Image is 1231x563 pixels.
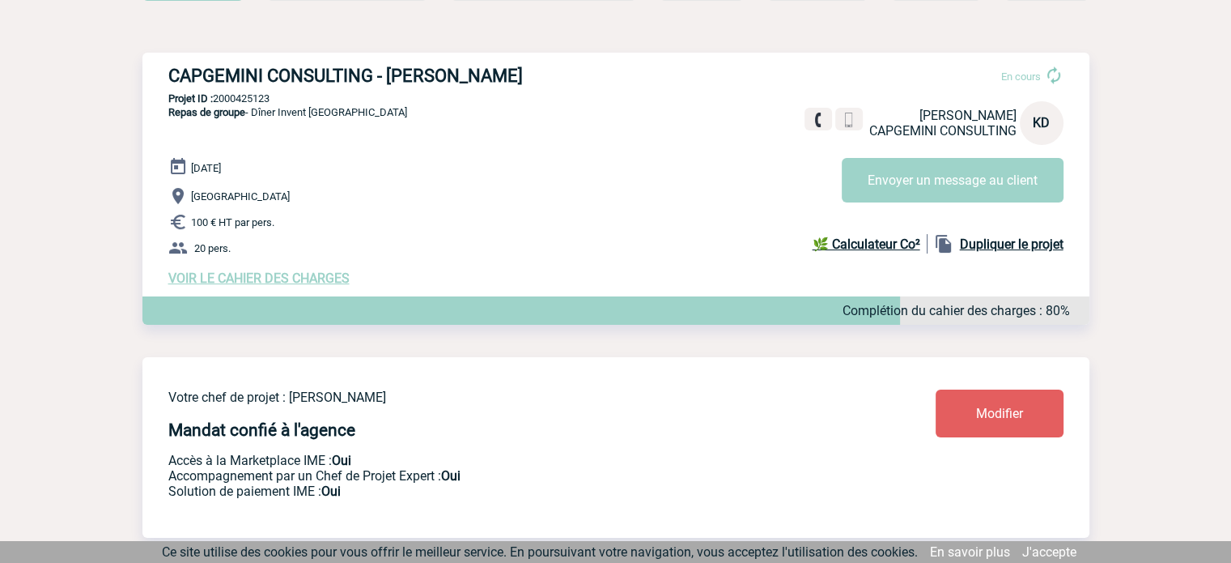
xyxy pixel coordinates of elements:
b: Dupliquer le projet [960,237,1063,252]
span: [GEOGRAPHIC_DATA] [191,190,290,203]
b: Projet ID : [168,92,213,104]
b: Oui [441,468,461,484]
h3: CAPGEMINI CONSULTING - [PERSON_NAME] [168,66,654,86]
span: [PERSON_NAME] [919,108,1017,123]
p: Accès à la Marketplace IME : [168,453,840,468]
p: Conformité aux process achat client, Prise en charge de la facturation, Mutualisation de plusieur... [168,484,840,499]
span: Ce site utilise des cookies pour vous offrir le meilleur service. En poursuivant votre navigation... [162,544,918,560]
a: J'accepte [1022,544,1076,560]
span: 100 € HT par pers. [191,216,274,228]
span: Repas de groupe [168,106,245,118]
b: Oui [321,484,341,499]
a: 🌿 Calculateur Co² [813,234,927,254]
a: En savoir plus [930,544,1010,560]
span: 20 pers. [194,242,231,254]
b: 🌿 Calculateur Co² [813,237,920,252]
a: VOIR LE CAHIER DES CHARGES [168,271,350,286]
span: KD [1033,115,1050,130]
p: Votre chef de projet : [PERSON_NAME] [168,390,840,405]
h4: Mandat confié à l'agence [168,420,355,440]
img: file_copy-black-24dp.png [934,234,953,254]
img: portable.png [842,113,856,127]
button: Envoyer un message au client [842,158,1063,203]
span: CAPGEMINI CONSULTING [869,123,1017,139]
p: 2000425123 [142,92,1089,104]
span: En cours [1001,70,1041,83]
span: [DATE] [191,162,221,174]
img: fixe.png [811,113,826,127]
b: Oui [332,453,351,468]
span: - Dîner Invent [GEOGRAPHIC_DATA] [168,106,407,118]
p: Prestation payante [168,468,840,484]
span: Modifier [976,406,1023,421]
